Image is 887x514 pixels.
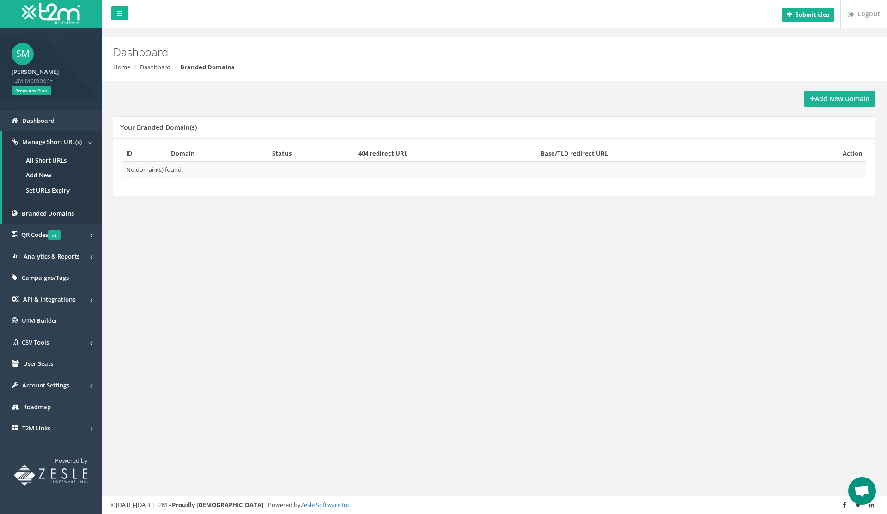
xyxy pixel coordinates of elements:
b: Submit idea [796,11,829,18]
th: 404 redirect URL [355,145,537,162]
a: Zesle Software Inc. [301,501,352,509]
span: UTM Builder [22,316,58,325]
strong: Proudly [DEMOGRAPHIC_DATA] [172,501,263,509]
img: T2M URL Shortener powered by Zesle Software Inc. [14,465,88,486]
th: Domain [167,145,268,162]
span: Powered by [55,456,88,465]
th: Base/TLD redirect URL [537,145,778,162]
span: Branded Domains [22,209,74,218]
span: User Seats [23,359,53,368]
th: ID [122,145,167,162]
span: Campaigns/Tags [22,273,69,282]
a: Add New [2,168,102,183]
span: Dashboard [22,116,55,125]
a: Add New Domain [804,91,875,107]
span: Account Settings [22,381,69,389]
span: Analytics & Reports [24,252,79,260]
span: v2 [48,230,61,240]
img: T2M [22,3,80,24]
a: Open chat [848,477,876,505]
span: QR Codes [21,230,61,239]
span: T2M Member [12,76,90,85]
h2: Dashboard [113,46,746,58]
button: Submit idea [782,8,834,22]
span: API & Integrations [23,295,75,303]
strong: Add New Domain [810,94,869,103]
a: Set URLs Expiry [2,183,102,198]
th: Action [778,145,866,162]
div: ©[DATE]-[DATE] T2M – | Powered by [111,501,878,509]
a: Home [113,63,130,71]
strong: [PERSON_NAME] [12,67,59,76]
a: [PERSON_NAME] T2M Member [12,65,90,85]
span: Roadmap [23,403,51,411]
span: Premium Plan [12,86,51,95]
td: No domain(s) found. [122,162,866,178]
th: Status [268,145,355,162]
a: Dashboard [140,63,170,71]
span: SM [12,43,34,65]
a: All Short URLs [2,153,102,168]
span: Manage Short URL(s) [22,138,82,146]
strong: Branded Domains [180,63,234,71]
span: T2M Links [22,424,50,432]
span: CSV Tools [22,338,49,346]
h5: Your Branded Domain(s) [120,124,197,131]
